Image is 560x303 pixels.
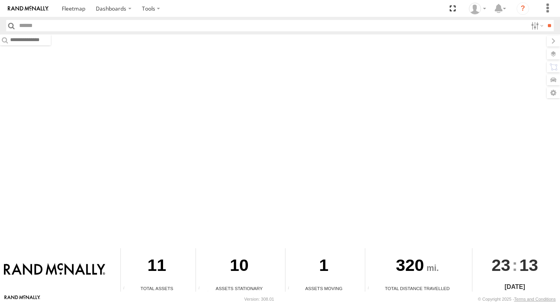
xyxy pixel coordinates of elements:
[244,297,274,301] div: Version: 308.01
[466,3,489,14] div: Valeo Dash
[365,286,377,292] div: Total distance travelled by all assets within specified date range and applied filters
[121,285,193,292] div: Total Assets
[285,248,362,285] div: 1
[472,282,557,292] div: [DATE]
[472,248,557,282] div: :
[365,285,469,292] div: Total Distance Travelled
[478,297,556,301] div: © Copyright 2025 -
[285,286,297,292] div: Total number of assets current in transit.
[8,6,48,11] img: rand-logo.svg
[519,248,538,282] span: 13
[121,248,193,285] div: 11
[285,285,362,292] div: Assets Moving
[517,2,529,15] i: ?
[196,285,282,292] div: Assets Stationary
[121,286,133,292] div: Total number of Enabled Assets
[365,248,469,285] div: 320
[4,295,40,303] a: Visit our Website
[492,248,510,282] span: 23
[4,263,105,276] img: Rand McNally
[547,87,560,98] label: Map Settings
[196,286,208,292] div: Total number of assets current stationary.
[514,297,556,301] a: Terms and Conditions
[528,20,545,31] label: Search Filter Options
[196,248,282,285] div: 10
